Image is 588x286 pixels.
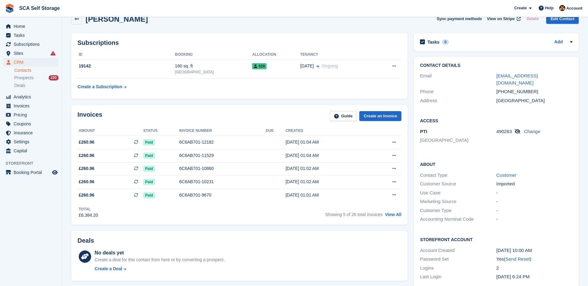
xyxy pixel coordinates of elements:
[496,274,529,279] time: 2023-07-08 17:24:28 UTC
[77,81,126,93] a: Create a Subscription
[77,50,175,60] th: ID
[14,40,51,49] span: Subscriptions
[300,50,375,60] th: Tenancy
[496,97,573,104] div: [GEOGRAPHIC_DATA]
[420,198,496,205] div: Marketing Source
[77,63,175,69] div: 19142
[49,75,59,80] div: 220
[14,31,51,40] span: Tasks
[285,139,369,145] div: [DATE] 01:04 AM
[14,93,51,101] span: Analytics
[559,5,565,11] img: Sarah Race
[77,39,401,46] h2: Subscriptions
[496,216,573,223] div: -
[487,16,515,22] span: View on Stripe
[3,168,59,177] a: menu
[330,111,357,121] a: Guide
[14,146,51,155] span: Capital
[524,129,541,134] a: Change
[51,51,55,56] i: Smart entry sync failures have occurred
[179,139,266,145] div: 6C6AB701-12182
[420,117,573,123] h2: Access
[95,257,224,263] div: Create a deal for this contact from here or by converting a prospect.
[496,88,573,95] div: [PHONE_NUMBER]
[143,166,155,172] span: Paid
[14,83,25,89] span: Deals
[77,237,94,244] h2: Deals
[14,75,59,81] a: Prospects 220
[496,265,573,272] div: 2
[79,179,95,185] span: £260.96
[6,160,62,167] span: Storefront
[300,63,314,69] span: [DATE]
[179,152,266,159] div: 6C6AB701-11529
[420,172,496,179] div: Contact Type
[3,137,59,146] a: menu
[496,73,538,85] a: [EMAIL_ADDRESS][DOMAIN_NAME]
[179,192,266,198] div: 6C6AB701-9670
[266,126,286,136] th: Due
[14,22,51,31] span: Home
[420,236,573,242] h2: Storefront Account
[484,14,522,24] a: View on Stripe
[420,88,496,95] div: Phone
[179,179,266,185] div: 6C6AB701-10231
[420,216,496,223] div: Accounting Nominal Code
[14,58,51,67] span: CRM
[420,161,573,167] h2: About
[175,50,252,60] th: Booking
[14,128,51,137] span: Insurance
[566,5,582,11] span: Account
[143,153,155,159] span: Paid
[95,266,224,272] a: Create a Deal
[95,249,224,257] div: No deals yet
[14,75,33,81] span: Prospects
[175,63,252,69] div: 160 sq. ft
[3,146,59,155] a: menu
[79,206,98,212] div: Total
[504,256,531,262] span: ( )
[437,14,482,24] button: Sync payment methods
[420,63,573,68] h2: Contact Details
[420,180,496,188] div: Customer Source
[506,256,530,262] a: Send Reset
[252,63,267,69] span: 029
[3,58,59,67] a: menu
[179,165,266,172] div: 6C6AB701-10860
[252,50,300,60] th: Allocation
[79,212,98,219] div: £6,384.20
[14,67,59,73] a: Contacts
[285,152,369,159] div: [DATE] 01:04 AM
[325,212,382,217] span: Showing 5 of 26 total invoices
[3,31,59,40] a: menu
[427,39,440,45] h2: Tasks
[14,102,51,110] span: Invoices
[496,256,573,263] div: Yes
[14,82,59,89] a: Deals
[14,110,51,119] span: Pricing
[496,129,512,134] span: 490263
[420,273,496,280] div: Last Login
[3,119,59,128] a: menu
[496,172,516,178] a: Customer
[285,179,369,185] div: [DATE] 01:02 AM
[420,97,496,104] div: Address
[420,72,496,86] div: Email
[3,22,59,31] a: menu
[79,165,95,172] span: £260.96
[14,119,51,128] span: Coupons
[545,5,554,11] span: Help
[79,192,95,198] span: £260.96
[285,126,369,136] th: Created
[77,84,122,90] div: Create a Subscription
[51,169,59,176] a: Preview store
[79,152,95,159] span: £260.96
[143,139,155,145] span: Paid
[524,14,541,24] button: Delete
[420,247,496,254] div: Account Created
[496,247,573,254] div: [DATE] 10:00 AM
[3,49,59,58] a: menu
[143,126,179,136] th: Status
[175,69,252,75] div: [GEOGRAPHIC_DATA]
[420,189,496,197] div: Use Case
